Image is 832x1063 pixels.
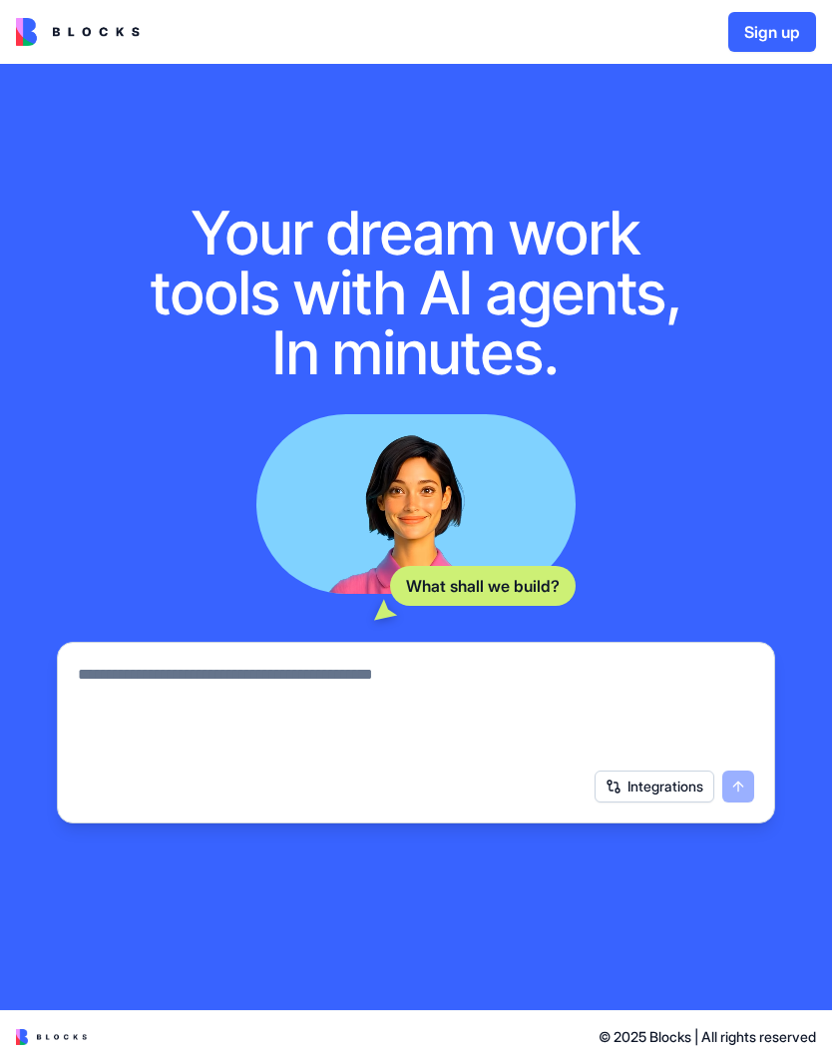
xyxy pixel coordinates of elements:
div: What shall we build? [390,566,576,606]
button: Sign up [728,12,816,52]
span: © 2025 Blocks | All rights reserved [599,1027,816,1047]
h1: Your dream work tools with AI agents, In minutes. [129,203,703,382]
button: Integrations [595,771,714,802]
img: logo [16,1029,87,1045]
img: logo [16,18,140,46]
